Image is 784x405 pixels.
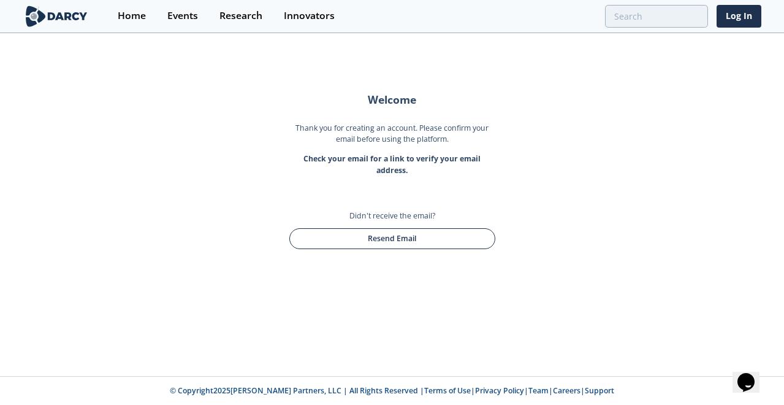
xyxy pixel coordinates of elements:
[289,123,495,154] p: Thank you for creating an account. Please confirm your email before using the platform.
[475,385,524,396] a: Privacy Policy
[553,385,580,396] a: Careers
[349,210,435,222] p: Didn't receive the email?
[289,94,495,106] h2: Welcome
[733,356,772,393] iframe: chat widget
[23,6,90,27] img: logo-wide.svg
[303,153,481,175] strong: Check your email for a link to verify your email address.
[605,5,708,28] input: Advanced Search
[118,11,146,21] div: Home
[219,11,262,21] div: Research
[424,385,471,396] a: Terms of Use
[289,228,495,249] button: Resend Email
[585,385,614,396] a: Support
[717,5,761,28] a: Log In
[284,11,335,21] div: Innovators
[528,385,549,396] a: Team
[96,385,689,396] p: © Copyright 2025 [PERSON_NAME] Partners, LLC | All Rights Reserved | | | | |
[167,11,198,21] div: Events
